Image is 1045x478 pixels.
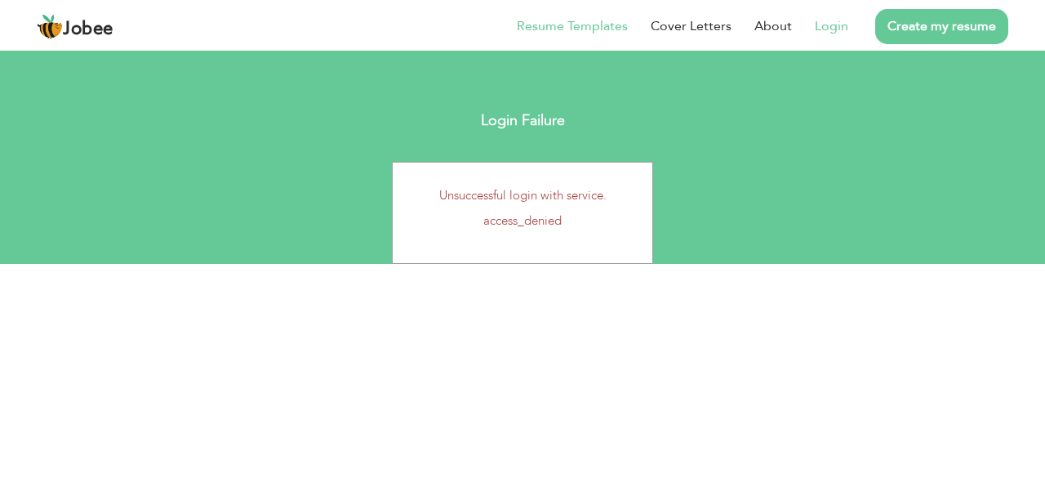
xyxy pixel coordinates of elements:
a: Login [815,17,848,36]
a: Jobee [37,14,113,40]
p: access_denied [405,212,640,230]
span: Jobee [63,20,113,38]
strong: Login Failure [481,110,565,131]
img: jobee.io [37,14,63,40]
a: About [754,17,792,36]
a: Resume Templates [517,17,628,36]
a: Create my resume [875,9,1008,44]
a: Cover Letters [651,17,731,36]
p: Unsuccessful login with service. [405,187,640,204]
